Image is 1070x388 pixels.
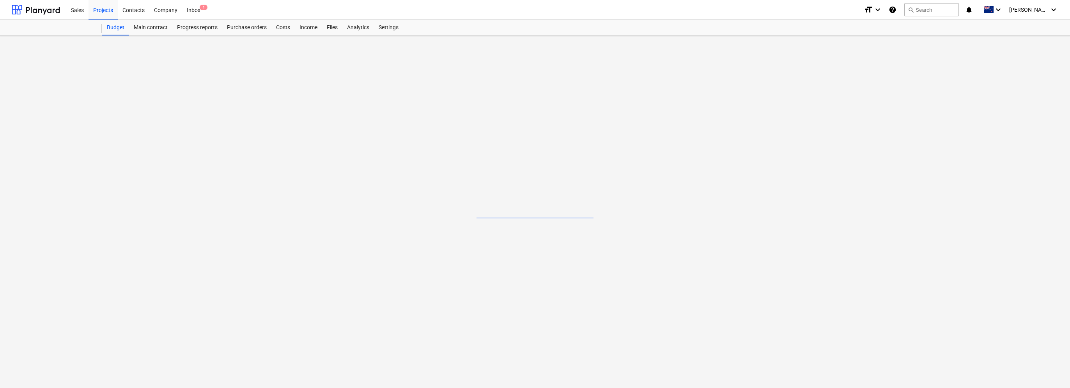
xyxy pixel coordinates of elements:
i: keyboard_arrow_down [994,5,1003,14]
span: search [908,7,914,13]
a: Purchase orders [222,20,271,35]
a: Settings [374,20,403,35]
i: keyboard_arrow_down [873,5,882,14]
a: Progress reports [172,20,222,35]
iframe: Chat Widget [1031,351,1070,388]
i: format_size [864,5,873,14]
span: 1 [200,5,207,10]
button: Search [904,3,959,16]
i: Knowledge base [889,5,896,14]
span: [PERSON_NAME] [1009,7,1048,13]
i: keyboard_arrow_down [1049,5,1058,14]
a: Analytics [342,20,374,35]
a: Income [295,20,322,35]
a: Files [322,20,342,35]
a: Main contract [129,20,172,35]
i: notifications [965,5,973,14]
a: Costs [271,20,295,35]
a: Budget [102,20,129,35]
